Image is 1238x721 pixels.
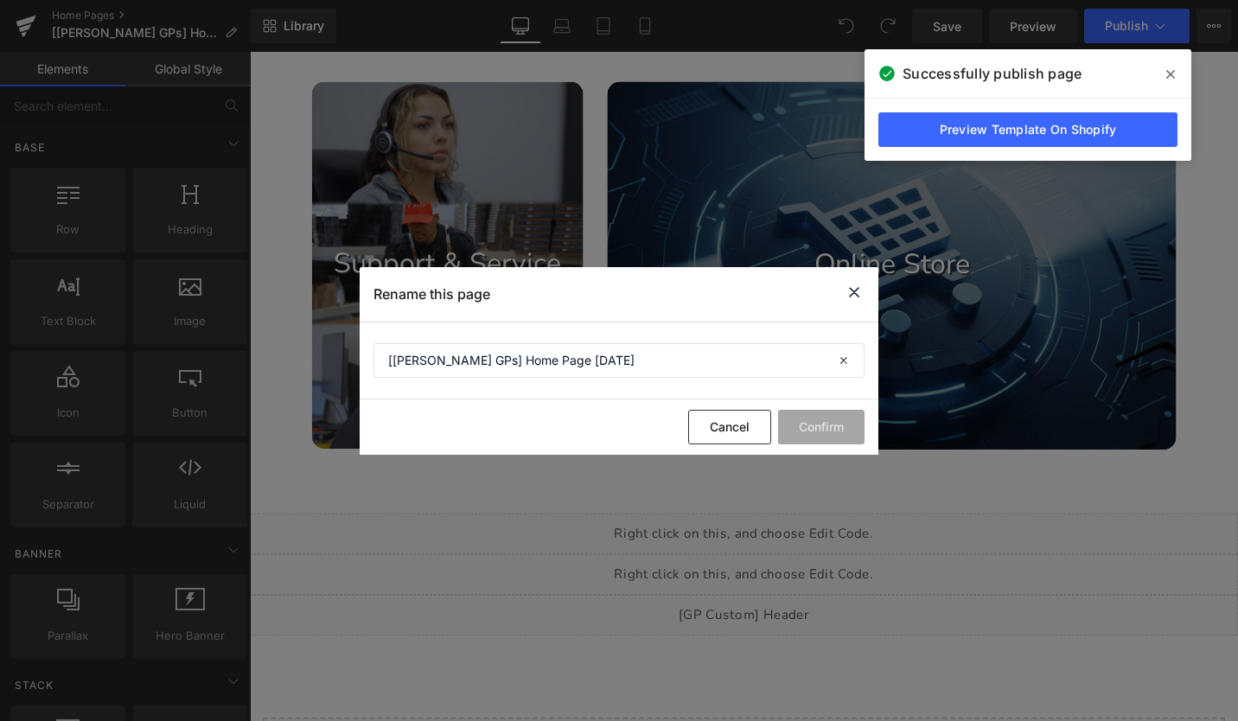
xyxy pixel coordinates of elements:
[373,285,490,303] p: Rename this page
[778,410,865,444] button: Confirm
[688,410,771,444] button: Cancel
[66,204,354,245] p: Support & Service
[878,112,1177,147] a: Preview Template On Shopify
[903,63,1082,84] span: Successfully publish page
[379,205,980,246] p: Online Store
